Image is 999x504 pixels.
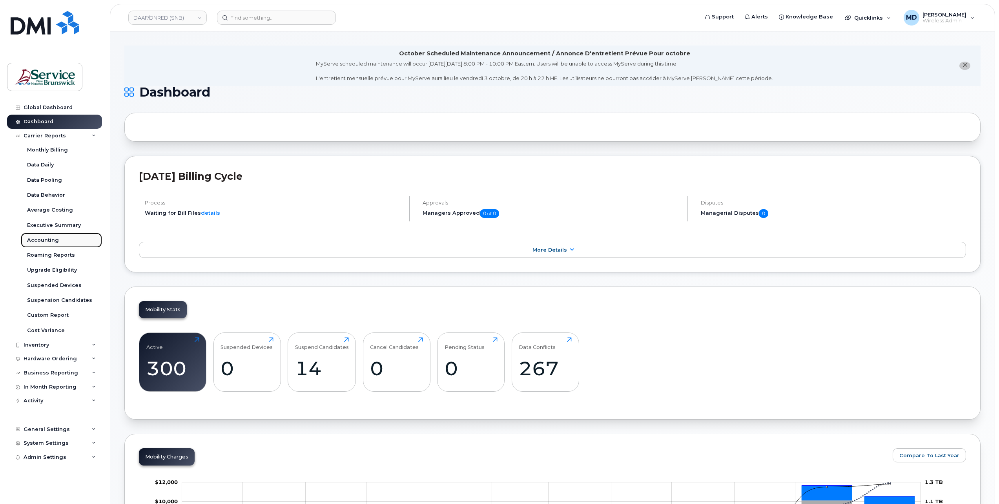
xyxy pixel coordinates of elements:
[221,357,273,380] div: 0
[399,49,690,58] div: October Scheduled Maintenance Announcement / Annonce D'entretient Prévue Pour octobre
[145,209,403,217] li: Waiting for Bill Files
[759,209,768,218] span: 0
[155,479,178,485] g: $0
[445,337,498,387] a: Pending Status0
[893,448,966,462] button: Compare To Last Year
[295,337,349,387] a: Suspend Candidates14
[423,209,680,218] h5: Managers Approved
[701,200,966,206] h4: Disputes
[139,170,966,182] h2: [DATE] Billing Cycle
[532,247,567,253] span: More Details
[295,357,349,380] div: 14
[145,200,403,206] h4: Process
[445,357,498,380] div: 0
[155,479,178,485] tspan: $12,000
[370,337,419,350] div: Cancel Candidates
[370,337,423,387] a: Cancel Candidates0
[701,209,966,218] h5: Managerial Disputes
[899,452,959,459] span: Compare To Last Year
[959,62,970,70] button: close notification
[146,357,199,380] div: 300
[221,337,273,350] div: Suspended Devices
[445,337,485,350] div: Pending Status
[519,337,572,387] a: Data Conflicts267
[519,357,572,380] div: 267
[423,200,680,206] h4: Approvals
[519,337,556,350] div: Data Conflicts
[201,210,220,216] a: details
[221,337,273,387] a: Suspended Devices0
[146,337,199,387] a: Active300
[316,60,773,82] div: MyServe scheduled maintenance will occur [DATE][DATE] 8:00 PM - 10:00 PM Eastern. Users will be u...
[139,86,210,98] span: Dashboard
[146,337,163,350] div: Active
[480,209,499,218] span: 0 of 0
[925,479,943,485] tspan: 1.3 TB
[295,337,349,350] div: Suspend Candidates
[370,357,423,380] div: 0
